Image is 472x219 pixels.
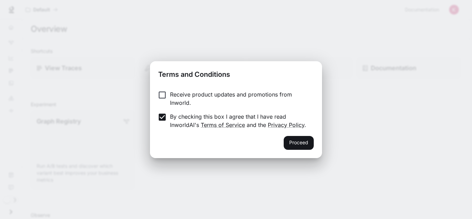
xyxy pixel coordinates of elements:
button: Proceed [284,136,314,150]
a: Privacy Policy [268,121,304,128]
a: Terms of Service [201,121,245,128]
h2: Terms and Conditions [150,61,322,85]
p: Receive product updates and promotions from Inworld. [170,90,308,107]
p: By checking this box I agree that I have read InworldAI's and the . [170,112,308,129]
